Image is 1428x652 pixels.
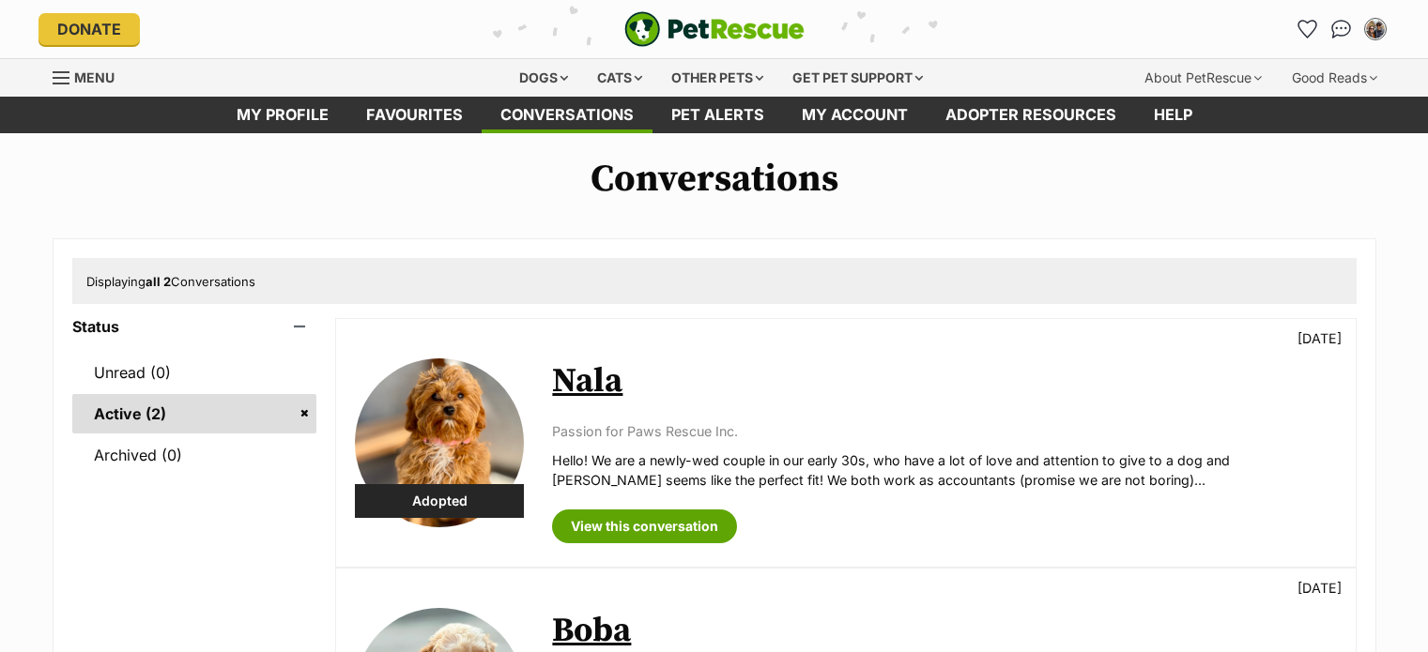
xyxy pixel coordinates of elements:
[1366,20,1385,38] img: Noa Ben Or profile pic
[1327,14,1357,44] a: Conversations
[1135,97,1211,133] a: Help
[1331,20,1351,38] img: chat-41dd97257d64d25036548639549fe6c8038ab92f7586957e7f3b1b290dea8141.svg
[74,69,115,85] span: Menu
[72,435,317,475] a: Archived (0)
[146,274,171,289] strong: all 2
[1279,59,1390,97] div: Good Reads
[552,509,737,543] a: View this conversation
[347,97,482,133] a: Favourites
[355,358,524,527] img: Nala
[38,13,140,45] a: Donate
[86,274,255,289] span: Displaying Conversations
[783,97,927,133] a: My account
[624,11,805,47] img: logo-e224e6f780fb5917bec1dbf3a21bbac754714ae5b6737aabdf751b685950b380.svg
[218,97,347,133] a: My profile
[1297,578,1342,598] p: [DATE]
[1297,328,1342,348] p: [DATE]
[927,97,1135,133] a: Adopter resources
[53,59,128,93] a: Menu
[355,484,524,518] div: Adopted
[584,59,655,97] div: Cats
[552,421,1336,441] p: Passion for Paws Rescue Inc.
[653,97,783,133] a: Pet alerts
[1293,14,1323,44] a: Favourites
[482,97,653,133] a: conversations
[552,450,1336,491] p: Hello! We are a newly-wed couple in our early 30s, who have a lot of love and attention to give t...
[1360,14,1390,44] button: My account
[1131,59,1275,97] div: About PetRescue
[624,11,805,47] a: PetRescue
[72,353,317,392] a: Unread (0)
[72,318,317,335] header: Status
[552,610,631,652] a: Boba
[1293,14,1390,44] ul: Account quick links
[658,59,776,97] div: Other pets
[552,360,622,402] a: Nala
[779,59,936,97] div: Get pet support
[506,59,581,97] div: Dogs
[72,394,317,433] a: Active (2)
